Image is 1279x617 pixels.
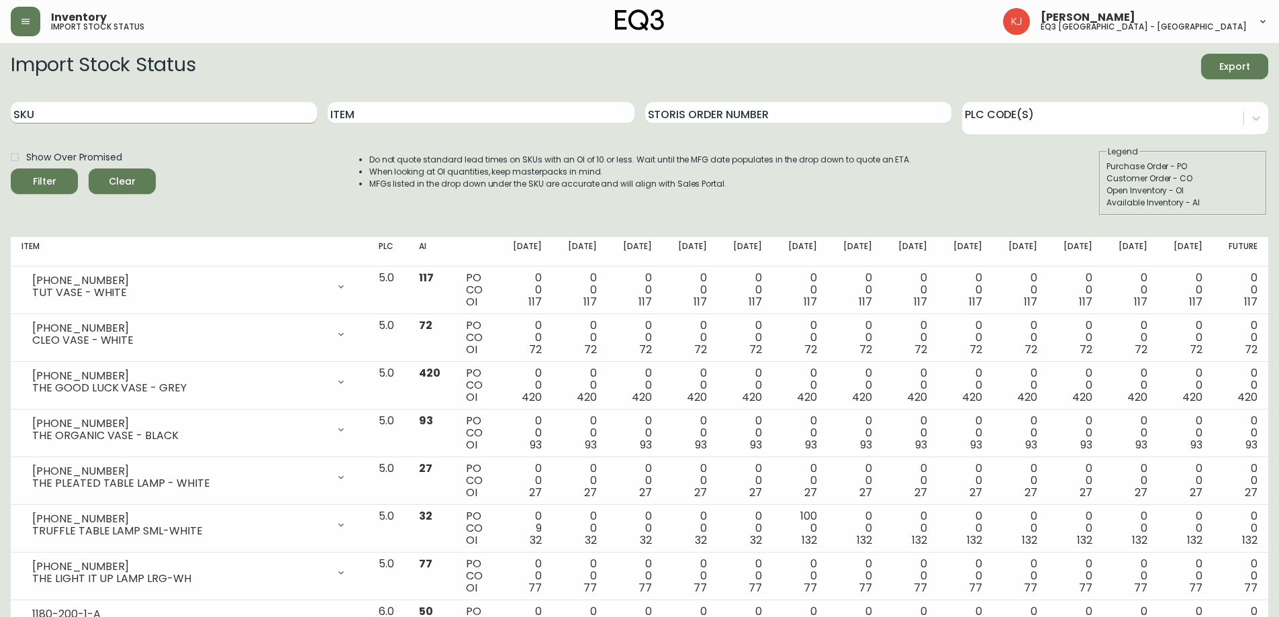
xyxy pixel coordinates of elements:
[1022,532,1037,548] span: 132
[508,367,542,404] div: 0 0
[1244,294,1258,310] span: 117
[1169,558,1202,594] div: 0 0
[368,267,408,314] td: 5.0
[859,294,872,310] span: 117
[21,272,357,301] div: [PHONE_NUMBER]TUT VASE - WHITE
[419,556,432,571] span: 77
[1106,197,1260,209] div: Available Inventory - AI
[804,580,817,596] span: 77
[1189,580,1202,596] span: 77
[938,237,993,267] th: [DATE]
[508,463,542,499] div: 0 0
[1004,558,1037,594] div: 0 0
[969,294,982,310] span: 117
[1106,160,1260,173] div: Purchase Order - PO
[466,272,486,308] div: PO CO
[419,461,432,476] span: 27
[639,342,652,357] span: 72
[1003,8,1030,35] img: 24a625d34e264d2520941288c4a55f8e
[32,430,328,442] div: THE ORGANIC VASE - BLACK
[32,334,328,346] div: CLEO VASE - WHITE
[883,237,938,267] th: [DATE]
[1245,437,1258,453] span: 93
[894,272,927,308] div: 0 0
[1004,272,1037,308] div: 0 0
[949,558,982,594] div: 0 0
[51,12,107,23] span: Inventory
[857,532,872,548] span: 132
[466,580,477,596] span: OI
[1004,463,1037,499] div: 0 0
[583,580,597,596] span: 77
[894,510,927,547] div: 0 0
[498,237,553,267] th: [DATE]
[1224,463,1258,499] div: 0 0
[508,558,542,594] div: 0 0
[839,463,872,499] div: 0 0
[563,367,597,404] div: 0 0
[1213,237,1268,267] th: Future
[1072,389,1092,405] span: 420
[1114,415,1147,451] div: 0 0
[949,367,982,404] div: 0 0
[784,320,817,356] div: 0 0
[750,532,762,548] span: 32
[1169,320,1202,356] div: 0 0
[1048,237,1103,267] th: [DATE]
[466,415,486,451] div: PO CO
[784,463,817,499] div: 0 0
[368,410,408,457] td: 5.0
[1080,342,1092,357] span: 72
[894,320,927,356] div: 0 0
[522,389,542,405] span: 420
[466,463,486,499] div: PO CO
[673,510,707,547] div: 0 0
[89,169,156,194] button: Clear
[804,342,817,357] span: 72
[1169,367,1202,404] div: 0 0
[1135,437,1147,453] span: 93
[1224,510,1258,547] div: 0 0
[695,532,707,548] span: 32
[728,510,762,547] div: 0 0
[640,437,652,453] span: 93
[32,513,328,525] div: [PHONE_NUMBER]
[419,508,432,524] span: 32
[852,389,872,405] span: 420
[1135,485,1147,500] span: 27
[618,558,652,594] div: 0 0
[466,485,477,500] span: OI
[369,178,912,190] li: MFGs listed in the drop down under the SKU are accurate and will align with Sales Portal.
[718,237,773,267] th: [DATE]
[695,437,707,453] span: 93
[859,580,872,596] span: 77
[914,580,927,596] span: 77
[368,237,408,267] th: PLC
[1024,580,1037,596] span: 77
[914,294,927,310] span: 117
[640,532,652,548] span: 32
[967,532,982,548] span: 132
[32,418,328,430] div: [PHONE_NUMBER]
[530,532,542,548] span: 32
[1245,485,1258,500] span: 27
[1190,342,1202,357] span: 72
[11,169,78,194] button: Filter
[583,294,597,310] span: 117
[949,320,982,356] div: 0 0
[1059,320,1092,356] div: 0 0
[663,237,718,267] th: [DATE]
[1114,463,1147,499] div: 0 0
[969,485,982,500] span: 27
[1106,146,1139,158] legend: Legend
[894,558,927,594] div: 0 0
[1169,415,1202,451] div: 0 0
[750,437,762,453] span: 93
[1169,510,1202,547] div: 0 0
[749,580,762,596] span: 77
[466,320,486,356] div: PO CO
[728,558,762,594] div: 0 0
[466,342,477,357] span: OI
[618,272,652,308] div: 0 0
[368,314,408,362] td: 5.0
